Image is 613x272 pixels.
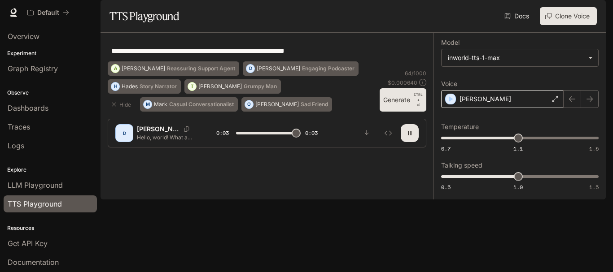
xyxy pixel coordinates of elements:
div: D [246,61,254,76]
p: Hello, world! What a wonderful day to be a text-to-speech model! [137,134,195,141]
span: 0.7 [441,145,451,152]
p: Talking speed [441,162,482,168]
span: 1.1 [513,145,523,152]
p: Default [37,9,59,17]
p: Reassuring Support Agent [167,66,235,71]
p: [PERSON_NAME] [122,66,165,71]
span: 0.5 [441,183,451,191]
button: All workspaces [23,4,73,22]
button: MMarkCasual Conversationalist [140,97,238,112]
button: D[PERSON_NAME]Engaging Podcaster [243,61,359,76]
span: 1.0 [513,183,523,191]
p: [PERSON_NAME] [137,125,180,134]
p: [PERSON_NAME] [255,102,299,107]
button: GenerateCTRL +⏎ [380,88,426,112]
div: inworld-tts-1-max [448,53,584,62]
button: Download audio [358,124,376,142]
span: 0:03 [305,129,318,138]
button: Hide [108,97,136,112]
p: [PERSON_NAME] [257,66,300,71]
h1: TTS Playground [109,7,179,25]
p: Casual Conversationalist [169,102,234,107]
p: ⏎ [414,92,423,108]
p: Temperature [441,124,479,130]
span: 1.5 [589,145,599,152]
div: H [111,79,119,94]
button: Copy Voice ID [180,126,193,132]
button: O[PERSON_NAME]Sad Friend [241,97,332,112]
p: $ 0.000640 [388,79,417,86]
button: Clone Voice [540,7,597,25]
p: [PERSON_NAME] [460,95,511,104]
p: CTRL + [414,92,423,103]
p: 64 / 1000 [405,69,426,77]
p: Hades [122,84,138,89]
div: A [111,61,119,76]
p: Grumpy Man [244,84,277,89]
p: Story Narrator [140,84,177,89]
div: inworld-tts-1-max [442,49,598,66]
button: T[PERSON_NAME]Grumpy Man [184,79,281,94]
p: Voice [441,81,457,87]
div: T [188,79,196,94]
p: Engaging Podcaster [302,66,355,71]
button: HHadesStory Narrator [108,79,181,94]
p: [PERSON_NAME] [198,84,242,89]
button: Inspect [379,124,397,142]
p: Sad Friend [301,102,328,107]
div: O [245,97,253,112]
button: A[PERSON_NAME]Reassuring Support Agent [108,61,239,76]
div: M [144,97,152,112]
p: Mark [154,102,167,107]
div: D [117,126,131,140]
p: Model [441,39,460,46]
span: 0:03 [216,129,229,138]
a: Docs [503,7,533,25]
span: 1.5 [589,183,599,191]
